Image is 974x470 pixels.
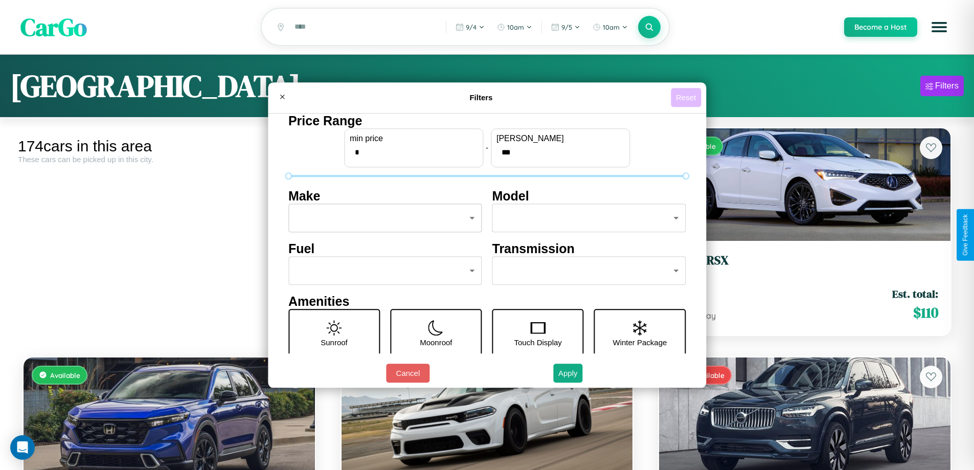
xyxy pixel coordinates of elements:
[613,335,667,349] p: Winter Package
[496,134,624,143] label: [PERSON_NAME]
[486,141,488,154] p: -
[288,241,482,256] h4: Fuel
[321,335,348,349] p: Sunroof
[507,23,524,31] span: 10am
[291,93,671,102] h4: Filters
[913,302,938,323] span: $ 110
[671,253,938,278] a: Acura RSX2020
[920,76,964,96] button: Filters
[450,19,490,35] button: 9/4
[892,286,938,301] span: Est. total:
[10,435,35,460] div: Open Intercom Messenger
[962,214,969,256] div: Give Feedback
[18,155,321,164] div: These cars can be picked up in this city.
[587,19,633,35] button: 10am
[50,371,80,379] span: Available
[420,335,452,349] p: Moonroof
[386,364,429,383] button: Cancel
[466,23,477,31] span: 9 / 4
[603,23,620,31] span: 10am
[925,13,954,41] button: Open menu
[553,364,583,383] button: Apply
[492,19,537,35] button: 10am
[514,335,561,349] p: Touch Display
[671,88,701,107] button: Reset
[288,114,686,128] h4: Price Range
[20,10,87,44] span: CarGo
[10,65,301,107] h1: [GEOGRAPHIC_DATA]
[844,17,917,37] button: Become a Host
[671,253,938,268] h3: Acura RSX
[561,23,572,31] span: 9 / 5
[935,81,959,91] div: Filters
[546,19,585,35] button: 9/5
[492,241,686,256] h4: Transmission
[492,189,686,204] h4: Model
[288,189,482,204] h4: Make
[288,294,686,309] h4: Amenities
[350,134,478,143] label: min price
[18,138,321,155] div: 174 cars in this area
